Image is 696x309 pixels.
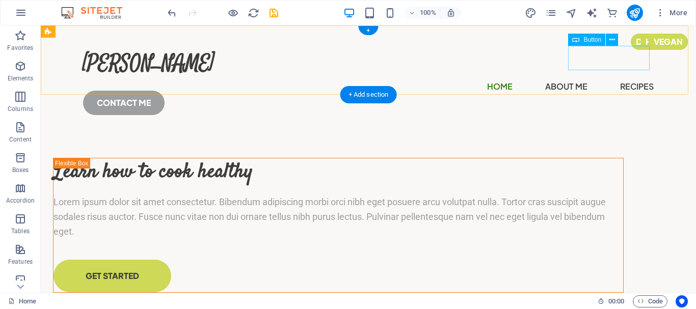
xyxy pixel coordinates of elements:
[405,7,441,19] button: 100%
[615,297,617,305] span: :
[166,7,178,19] i: Undo: Secondary color (#cdd957 -> #287e04) (Ctrl+Z)
[676,295,688,307] button: Usercentrics
[9,135,32,144] p: Content
[545,7,557,19] button: pages
[6,196,35,205] p: Accordion
[525,7,537,19] i: Design (Ctrl+Alt+Y)
[8,105,33,113] p: Columns
[598,295,625,307] h6: Session time
[655,8,687,18] span: More
[267,7,280,19] button: save
[566,7,578,19] button: navigator
[8,295,36,307] a: Click to cancel selection. Double-click to open Pages
[420,7,436,19] h6: 100%
[637,295,663,307] span: Code
[525,7,537,19] button: design
[247,7,259,19] button: reload
[227,7,239,19] button: Click here to leave preview mode and continue editing
[606,7,619,19] button: commerce
[11,227,30,235] p: Tables
[340,86,397,103] div: + Add section
[586,7,598,19] i: AI Writer
[8,74,34,82] p: Elements
[586,7,598,19] button: text_generator
[446,8,456,17] i: On resize automatically adjust zoom level to fit chosen device.
[608,295,624,307] span: 00 00
[633,295,667,307] button: Code
[358,26,378,35] div: +
[7,44,33,52] p: Favorites
[545,7,557,19] i: Pages (Ctrl+Alt+S)
[606,7,618,19] i: Commerce
[629,7,640,19] i: Publish
[8,258,33,266] p: Features
[651,5,691,21] button: More
[583,37,601,43] span: Button
[627,5,643,21] button: publish
[166,7,178,19] button: undo
[59,7,135,19] img: Editor Logo
[268,7,280,19] i: Save (Ctrl+S)
[248,7,259,19] i: Reload page
[12,166,29,174] p: Boxes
